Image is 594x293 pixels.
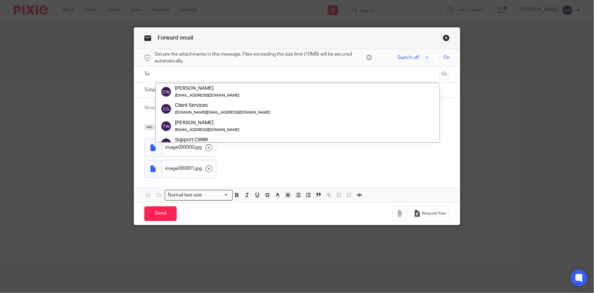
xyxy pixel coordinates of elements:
div: [PERSON_NAME] [175,119,239,126]
span: Switch off [398,54,419,61]
div: Search for option [165,190,233,201]
div: Support CWBK [175,136,239,143]
label: Subject: [144,86,162,93]
button: Cc [439,69,450,79]
img: svg%3E [161,138,172,149]
span: Secure the attachments in this message. Files exceeding the size limit (10MB) will be secured aut... [155,51,365,65]
span: Normal text size [166,192,204,199]
a: Close this dialog window [443,34,450,44]
img: svg%3E [161,121,172,132]
input: Send [144,206,177,221]
span: Forward email [158,35,194,41]
small: [EMAIL_ADDRESS][DOMAIN_NAME] [175,93,239,97]
div: Client Services [175,102,270,109]
span: image000000.jpg [165,144,202,151]
img: svg%3E [161,86,172,97]
label: To: [144,71,152,77]
img: svg%3E [161,104,172,115]
button: Request files [410,206,450,221]
span: image000001.jpg [165,165,202,172]
small: [DOMAIN_NAME][EMAIL_ADDRESS][DOMAIN_NAME] [175,111,270,115]
span: On [443,54,450,61]
span: Request files [422,211,446,216]
small: [EMAIL_ADDRESS][DOMAIN_NAME] [175,128,239,132]
div: [PERSON_NAME] [175,85,239,92]
input: Search for option [204,192,229,199]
